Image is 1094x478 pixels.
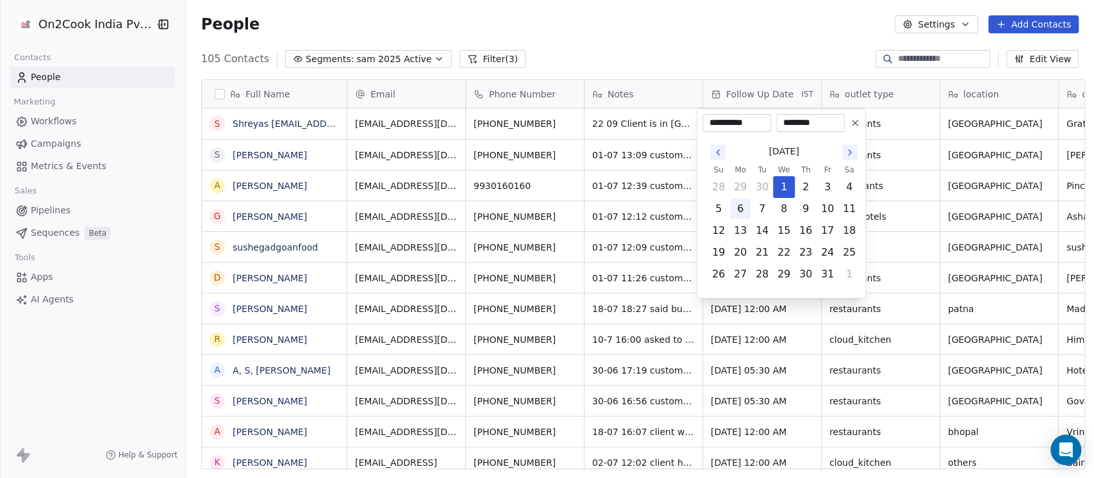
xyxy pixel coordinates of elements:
th: Thursday [795,163,816,176]
button: Thursday, October 23rd, 2025 [795,242,816,263]
table: October 2025 [708,163,860,285]
th: Saturday [838,163,860,176]
button: Wednesday, October 29th, 2025 [774,264,794,284]
button: Friday, October 31st, 2025 [817,264,838,284]
button: Tuesday, September 30th, 2025 [752,177,772,197]
button: Friday, October 10th, 2025 [817,199,838,219]
button: Saturday, October 25th, 2025 [839,242,859,263]
span: [DATE] [768,145,799,158]
button: Tuesday, October 28th, 2025 [752,264,772,284]
button: Wednesday, October 22nd, 2025 [774,242,794,263]
button: Thursday, October 30th, 2025 [795,264,816,284]
button: Monday, October 13th, 2025 [730,220,750,241]
button: Thursday, October 16th, 2025 [795,220,816,241]
button: Saturday, October 4th, 2025 [839,177,859,197]
button: Saturday, October 18th, 2025 [839,220,859,241]
button: Sunday, October 5th, 2025 [708,199,729,219]
button: Wednesday, October 8th, 2025 [774,199,794,219]
button: Tuesday, October 7th, 2025 [752,199,772,219]
button: Friday, October 3rd, 2025 [817,177,838,197]
button: Saturday, November 1st, 2025 [839,264,859,284]
button: Monday, September 29th, 2025 [730,177,750,197]
button: Sunday, October 26th, 2025 [708,264,729,284]
button: Thursday, October 9th, 2025 [795,199,816,219]
th: Monday [729,163,751,176]
button: Monday, October 27th, 2025 [730,264,750,284]
button: Friday, October 17th, 2025 [817,220,838,241]
button: Tuesday, October 14th, 2025 [752,220,772,241]
button: Thursday, October 2nd, 2025 [795,177,816,197]
button: Sunday, September 28th, 2025 [708,177,729,197]
button: Saturday, October 11th, 2025 [839,199,859,219]
th: Wednesday [773,163,795,176]
button: Monday, October 20th, 2025 [730,242,750,263]
button: Go to the Previous Month [710,145,725,160]
button: Sunday, October 12th, 2025 [708,220,729,241]
th: Sunday [708,163,729,176]
button: Monday, October 6th, 2025 [730,199,750,219]
th: Friday [816,163,838,176]
th: Tuesday [751,163,773,176]
button: Wednesday, October 15th, 2025 [774,220,794,241]
button: Friday, October 24th, 2025 [817,242,838,263]
button: Tuesday, October 21st, 2025 [752,242,772,263]
button: Sunday, October 19th, 2025 [708,242,729,263]
button: Wednesday, October 1st, 2025, selected [774,177,794,197]
button: Go to the Next Month [842,145,858,160]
